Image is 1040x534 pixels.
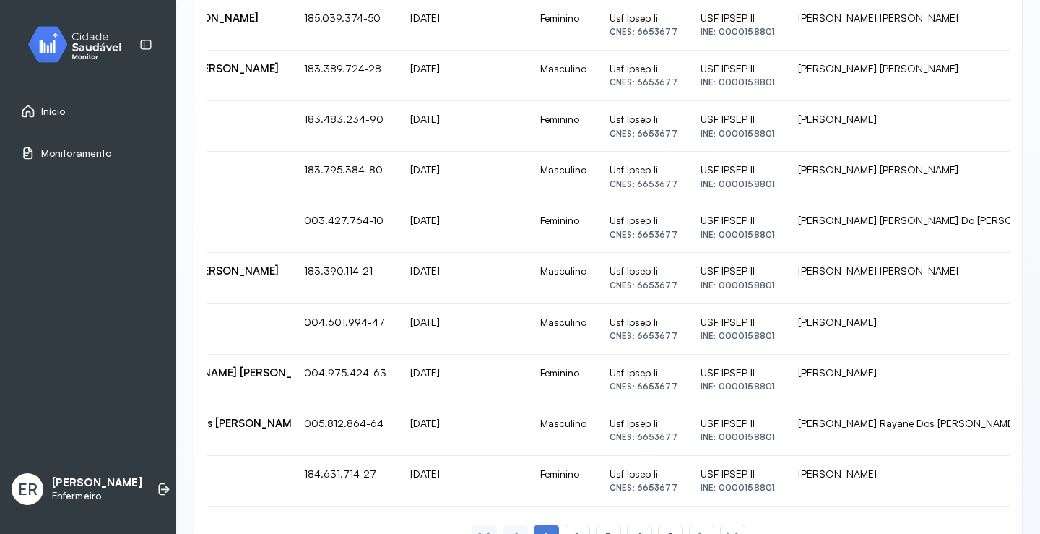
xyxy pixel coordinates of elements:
td: Feminino [529,202,598,253]
td: 003.427.764-10 [292,202,399,253]
div: USF IPSEP II [701,316,775,329]
td: [DATE] [399,51,529,101]
span: Monitoramento [41,147,111,160]
div: CNES: 6653677 [610,382,677,392]
td: Masculino [529,405,598,456]
div: USF IPSEP II [701,62,775,75]
td: [DATE] [399,355,529,405]
div: CNES: 6653677 [610,331,677,341]
div: CNES: 6653677 [610,483,677,493]
td: Masculino [529,51,598,101]
td: [DATE] [399,456,529,506]
td: [DATE] [399,152,529,202]
td: 183.795.384-80 [292,152,399,202]
div: USF IPSEP II [701,113,775,126]
td: 184.631.714-27 [292,456,399,506]
div: Usf Ipsep Ii [610,264,677,277]
span: Início [41,105,66,118]
div: Usf Ipsep Ii [610,316,677,329]
div: CNES: 6653677 [610,129,677,139]
div: CNES: 6653677 [610,280,677,290]
td: Masculino [529,304,598,355]
td: 005.812.864-64 [292,405,399,456]
div: Usf Ipsep Ii [610,366,677,379]
div: CNES: 6653677 [610,432,677,442]
div: Usf Ipsep Ii [610,468,677,481]
td: 183.389.724-28 [292,51,399,101]
div: CNES: 6653677 [610,230,677,240]
td: Feminino [529,101,598,152]
div: INE: 0000158801 [701,179,775,189]
div: CNES: 6653677 [610,27,677,37]
td: [DATE] [399,405,529,456]
a: Início [21,104,155,119]
div: Usf Ipsep Ii [610,62,677,75]
div: INE: 0000158801 [701,382,775,392]
td: Masculino [529,253,598,303]
div: [PERSON_NAME] [PERSON_NAME] Dos [PERSON_NAME] [15,417,281,431]
td: Feminino [529,355,598,405]
div: [PERSON_NAME] Lauanny [PERSON_NAME] [PERSON_NAME] [15,366,281,380]
td: 004.975.424-63 [292,355,399,405]
div: USF IPSEP II [701,163,775,176]
div: Usf Ipsep Ii [610,163,677,176]
div: INE: 0000158801 [701,230,775,240]
a: Monitoramento [21,146,155,160]
div: INE: 0000158801 [701,432,775,442]
div: USF IPSEP II [701,264,775,277]
div: INE: 0000158801 [701,280,775,290]
td: [DATE] [399,101,529,152]
p: Enfermeiro [52,490,142,502]
td: Feminino [529,456,598,506]
div: USF IPSEP II [701,366,775,379]
td: Masculino [529,152,598,202]
div: CNES: 6653677 [610,77,677,87]
div: INE: 0000158801 [701,77,775,87]
td: [DATE] [399,253,529,303]
div: Usf Ipsep Ii [610,417,677,430]
td: 004.601.994-47 [292,304,399,355]
div: Usf Ipsep Ii [610,113,677,126]
div: USF IPSEP II [701,214,775,227]
td: [DATE] [399,304,529,355]
div: CNES: 6653677 [610,179,677,189]
div: USF IPSEP II [701,417,775,430]
span: ER [18,480,38,499]
div: USF IPSEP II [701,12,775,25]
td: 183.483.234-90 [292,101,399,152]
div: USF IPSEP II [701,468,775,481]
img: monitor.svg [15,23,145,66]
td: 183.390.114-21 [292,253,399,303]
div: INE: 0000158801 [701,27,775,37]
div: Usf Ipsep Ii [610,12,677,25]
div: Usf Ipsep Ii [610,214,677,227]
td: [DATE] [399,202,529,253]
div: INE: 0000158801 [701,331,775,341]
p: [PERSON_NAME] [52,476,142,490]
div: INE: 0000158801 [701,483,775,493]
div: INE: 0000158801 [701,129,775,139]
